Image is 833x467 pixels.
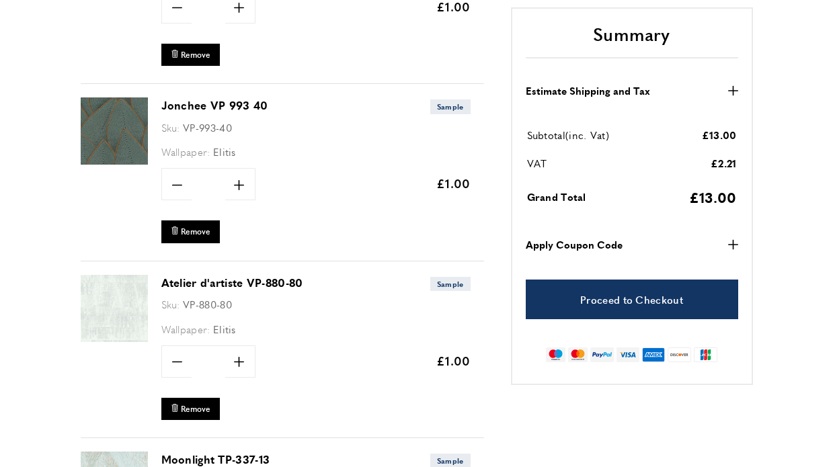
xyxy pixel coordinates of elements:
img: maestro [546,347,565,362]
button: Remove Jonchee VP 993 40 [161,220,220,243]
button: Estimate Shipping and Tax [526,82,738,98]
span: Sample [430,99,471,114]
a: Proceed to Checkout [526,280,738,319]
strong: Estimate Shipping and Tax [526,82,650,98]
img: paypal [590,347,614,362]
img: visa [617,347,639,362]
span: Elitis [213,322,236,336]
span: Wallpaper: [161,144,210,159]
a: Jonchee VP 993 40 [81,155,148,167]
button: Remove Pure Silk 86537 [161,44,220,66]
span: Remove [181,49,210,60]
span: Sku: [161,120,180,134]
button: Remove Atelier d'artiste VP-880-80 [161,398,220,420]
span: £13.00 [702,127,737,141]
a: Moonlight TP-337-13 [161,452,270,467]
span: Wallpaper: [161,322,210,336]
h2: Summary [526,22,738,58]
img: american-express [642,347,666,362]
a: Atelier d'artiste VP-880-80 [81,333,148,344]
img: discover [668,347,691,362]
span: Sku: [161,297,180,311]
a: Atelier d'artiste VP-880-80 [161,275,303,290]
span: £2.21 [711,155,737,169]
span: Subtotal [527,128,565,142]
span: (inc. Vat) [565,128,609,142]
img: Atelier d'artiste VP-880-80 [81,275,148,342]
span: Grand Total [527,189,586,204]
span: £1.00 [436,352,471,369]
span: VP-993-40 [183,120,232,134]
span: £1.00 [436,175,471,192]
button: Apply Coupon Code [526,237,738,253]
img: mastercard [568,347,588,362]
strong: Apply Coupon Code [526,237,623,253]
img: jcb [694,347,717,362]
a: Jonchee VP 993 40 [161,97,268,113]
span: Remove [181,403,210,415]
span: Elitis [213,144,236,159]
span: Sample [430,277,471,291]
img: Jonchee VP 993 40 [81,97,148,165]
span: VP-880-80 [183,297,232,311]
span: £13.00 [689,186,737,206]
span: VAT [527,156,547,170]
span: Remove [181,226,210,237]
